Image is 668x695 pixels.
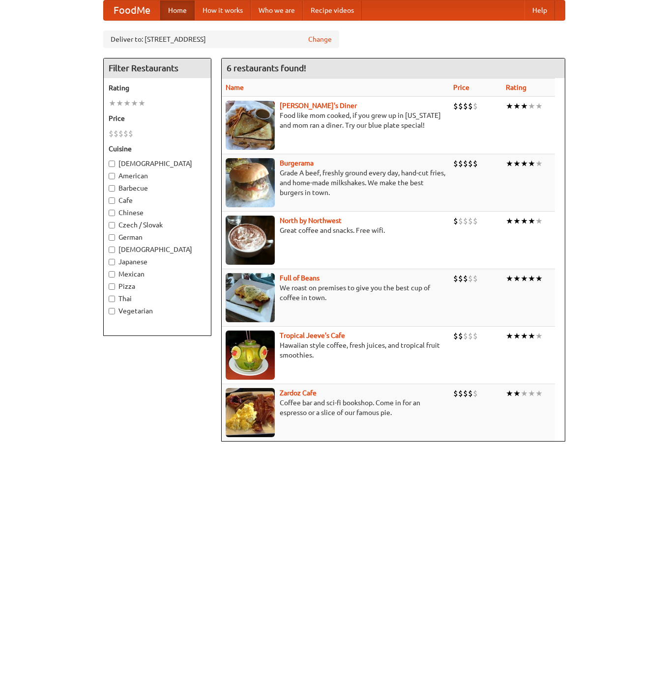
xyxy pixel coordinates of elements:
[280,217,342,224] a: North by Northwest
[468,388,473,399] li: $
[535,273,543,284] li: ★
[109,281,206,291] label: Pizza
[308,34,332,44] a: Change
[513,331,521,341] li: ★
[458,158,463,169] li: $
[195,0,251,20] a: How it works
[463,331,468,341] li: $
[473,101,478,111] li: $
[109,269,206,279] label: Mexican
[458,388,463,399] li: $
[109,232,206,242] label: German
[463,158,468,169] li: $
[109,271,115,278] input: Mexican
[109,259,115,265] input: Japanese
[513,158,521,169] li: ★
[463,273,468,284] li: $
[528,273,535,284] li: ★
[506,101,513,111] li: ★
[227,63,306,73] ng-pluralize: 6 restaurants found!
[160,0,195,20] a: Home
[109,195,206,205] label: Cafe
[528,101,535,111] li: ★
[468,101,473,111] li: $
[521,158,528,169] li: ★
[463,388,468,399] li: $
[524,0,555,20] a: Help
[280,159,314,167] a: Burgerama
[226,158,275,207] img: burgerama.jpg
[506,83,526,91] a: Rating
[109,171,206,181] label: American
[109,83,206,93] h5: Rating
[109,234,115,241] input: German
[521,331,528,341] li: ★
[226,111,445,130] p: Food like mom cooked, if you grew up in [US_STATE] and mom ran a diner. Try our blue plate special!
[468,158,473,169] li: $
[521,101,528,111] li: ★
[226,388,275,437] img: zardoz.jpg
[109,183,206,193] label: Barbecue
[535,101,543,111] li: ★
[453,331,458,341] li: $
[463,216,468,226] li: $
[128,128,133,139] li: $
[114,128,118,139] li: $
[280,389,317,397] a: Zardoz Cafe
[226,331,275,380] img: jeeves.jpg
[463,101,468,111] li: $
[109,247,115,253] input: [DEMOGRAPHIC_DATA]
[513,388,521,399] li: ★
[226,216,275,265] img: north.jpg
[506,388,513,399] li: ★
[226,273,275,322] img: beans.jpg
[473,273,478,284] li: $
[535,216,543,226] li: ★
[506,158,513,169] li: ★
[109,161,115,167] input: [DEMOGRAPHIC_DATA]
[109,222,115,228] input: Czech / Slovak
[103,30,339,48] div: Deliver to: [STREET_ADDRESS]
[506,216,513,226] li: ★
[280,274,319,282] a: Full of Beans
[123,98,131,109] li: ★
[506,273,513,284] li: ★
[513,101,521,111] li: ★
[280,102,357,110] a: [PERSON_NAME]'s Diner
[226,101,275,150] img: sallys.jpg
[473,331,478,341] li: $
[528,331,535,341] li: ★
[458,101,463,111] li: $
[453,216,458,226] li: $
[131,98,138,109] li: ★
[453,83,469,91] a: Price
[104,58,211,78] h4: Filter Restaurants
[123,128,128,139] li: $
[521,216,528,226] li: ★
[226,83,244,91] a: Name
[109,98,116,109] li: ★
[226,225,445,235] p: Great coffee and snacks. Free wifi.
[104,0,160,20] a: FoodMe
[109,294,206,304] label: Thai
[280,332,345,339] a: Tropical Jeeve's Cafe
[226,340,445,360] p: Hawaiian style coffee, fresh juices, and tropical fruit smoothies.
[226,398,445,417] p: Coffee bar and sci-fi bookshop. Come in for an espresso or a slice of our famous pie.
[109,245,206,254] label: [DEMOGRAPHIC_DATA]
[109,173,115,179] input: American
[458,273,463,284] li: $
[453,158,458,169] li: $
[226,168,445,197] p: Grade A beef, freshly ground every day, hand-cut fries, and home-made milkshakes. We make the bes...
[468,273,473,284] li: $
[116,98,123,109] li: ★
[468,331,473,341] li: $
[458,331,463,341] li: $
[109,208,206,218] label: Chinese
[473,388,478,399] li: $
[109,210,115,216] input: Chinese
